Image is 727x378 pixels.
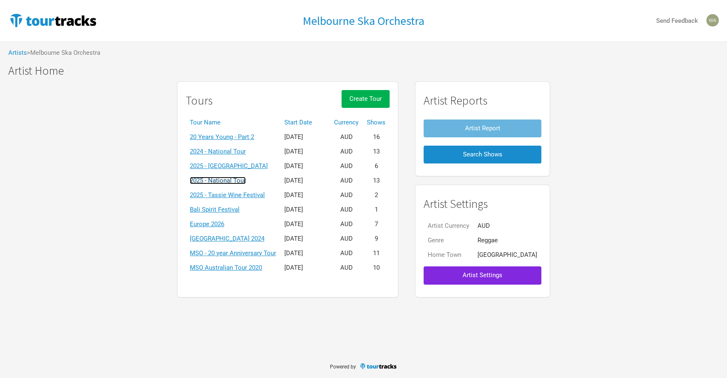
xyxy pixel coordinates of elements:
[190,177,246,184] a: 2025 - National Tour
[27,50,100,56] span: > Melbourne Ska Orchestra
[656,17,698,24] strong: Send Feedback
[424,266,541,284] button: Artist Settings
[190,249,276,257] a: MSO - 20 year Anniversary Tour
[303,13,424,28] h1: Melbourne Ska Orchestra
[330,173,363,188] td: AUD
[349,95,382,102] span: Create Tour
[330,115,363,130] th: Currency
[424,262,541,288] a: Artist Settings
[190,235,264,242] a: [GEOGRAPHIC_DATA] 2024
[280,217,330,232] td: [DATE]
[330,144,363,159] td: AUD
[280,159,330,173] td: [DATE]
[473,219,541,233] td: AUD
[190,264,262,271] a: MSO Australian Tour 2020
[363,261,390,275] td: 10
[190,191,265,199] a: 2025 - Tassie Wine Festival
[463,151,502,158] span: Search Shows
[424,115,541,141] a: Artist Report
[363,159,390,173] td: 6
[342,90,390,108] button: Create Tour
[330,232,363,246] td: AUD
[342,90,390,115] a: Create Tour
[186,115,280,130] th: Tour Name
[190,206,240,213] a: Bali Spirit Festival
[186,94,213,107] h1: Tours
[8,64,727,77] h1: Artist Home
[280,246,330,261] td: [DATE]
[330,364,356,370] span: Powered by
[280,173,330,188] td: [DATE]
[363,202,390,217] td: 1
[303,15,424,27] a: Melbourne Ska Orchestra
[363,115,390,130] th: Shows
[424,198,541,210] h1: Artist Settings
[280,188,330,202] td: [DATE]
[190,148,246,155] a: 2024 - National Tour
[473,248,541,262] td: [GEOGRAPHIC_DATA]
[424,119,541,137] button: Artist Report
[363,188,390,202] td: 2
[363,246,390,261] td: 11
[330,188,363,202] td: AUD
[424,219,473,233] td: Artist Currency
[190,162,268,170] a: 2025 - [GEOGRAPHIC_DATA]
[330,261,363,275] td: AUD
[363,217,390,232] td: 7
[424,94,541,107] h1: Artist Reports
[706,14,719,27] img: Wally
[280,130,330,144] td: [DATE]
[330,130,363,144] td: AUD
[424,233,473,248] td: Genre
[424,146,541,163] button: Search Shows
[190,133,254,141] a: 20 Years Young - Part 2
[8,49,27,56] a: Artists
[280,261,330,275] td: [DATE]
[280,144,330,159] td: [DATE]
[359,363,397,370] img: TourTracks
[330,202,363,217] td: AUD
[363,130,390,144] td: 16
[190,220,224,228] a: Europe 2026
[463,271,502,279] span: Artist Settings
[280,232,330,246] td: [DATE]
[363,173,390,188] td: 13
[330,159,363,173] td: AUD
[363,144,390,159] td: 13
[473,233,541,248] td: Reggae
[363,232,390,246] td: 9
[465,124,500,132] span: Artist Report
[280,115,330,130] th: Start Date
[424,248,473,262] td: Home Town
[424,141,541,168] a: Search Shows
[330,246,363,261] td: AUD
[330,217,363,232] td: AUD
[8,12,98,29] img: TourTracks
[280,202,330,217] td: [DATE]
